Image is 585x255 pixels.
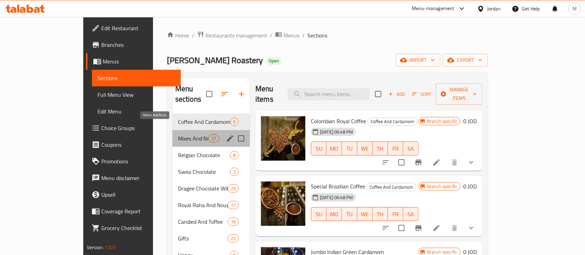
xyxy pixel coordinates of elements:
[86,220,181,236] a: Grocery Checklist
[388,142,403,155] button: FR
[378,154,394,171] button: sort-choices
[86,20,181,36] a: Edit Restaurant
[345,144,354,154] span: TU
[101,124,176,132] span: Choice Groups
[178,134,208,143] span: Mixes And Nuts
[172,163,250,180] div: Swiss Chocolate2
[230,169,238,175] span: 2
[288,88,370,100] input: search
[86,203,181,220] a: Coverage Report
[449,56,482,65] span: export
[446,154,463,171] button: delete
[432,158,441,167] a: Edit menu item
[367,118,417,126] div: Coffee And Cardamom
[396,54,440,67] button: import
[388,207,403,221] button: FR
[92,103,181,120] a: Edit Menu
[463,116,477,126] h6: 0 JOD
[101,141,176,149] span: Coupons
[385,89,408,100] button: Add
[317,129,356,135] span: [DATE] 06:48 PM
[410,154,427,171] button: Branch-specific-item
[208,134,219,143] div: items
[97,91,176,99] span: Full Menu View
[327,142,342,155] button: MO
[441,85,477,103] span: Manage items
[342,142,357,155] button: TU
[217,86,233,102] span: Sort sections
[270,31,272,40] li: /
[394,155,409,170] span: Select to update
[178,218,228,226] span: Candied And Toffee
[378,220,394,236] button: sort-choices
[467,224,475,232] svg: Show Choices
[424,183,460,190] span: Branch specific
[283,31,299,40] span: Menus
[311,207,327,221] button: SU
[86,153,181,170] a: Promotions
[192,31,194,40] li: /
[167,52,263,68] span: [PERSON_NAME] Roastery
[403,142,418,155] button: SA
[261,116,305,161] img: Colombian Royal Coffee
[86,36,181,53] a: Branches
[228,218,239,226] div: items
[172,197,250,213] div: Royal Raha And Nougat17
[86,120,181,136] a: Choice Groups
[178,184,228,193] span: Dragee Chocolate With Candied And Candy
[101,207,176,215] span: Coverage Report
[436,83,482,105] button: Manage items
[311,181,365,192] span: Special Brazilian Coffee
[101,224,176,232] span: Grocery Checklist
[230,118,239,126] div: items
[101,190,176,199] span: Upsell
[172,180,250,197] div: Dragee Chocolate With Candied And Candy23
[342,207,357,221] button: TU
[375,209,385,219] span: TH
[103,57,176,66] span: Menus
[86,136,181,153] a: Coupons
[172,147,250,163] div: Belgian Chocolate8
[463,154,480,171] button: show more
[487,5,501,12] div: Jordan
[385,89,408,100] span: Add item
[375,144,385,154] span: TH
[101,41,176,49] span: Branches
[202,87,217,101] span: Select all sections
[92,86,181,103] a: Full Menu View
[101,174,176,182] span: Menu disclaimer
[105,243,116,252] span: 1.0.0
[178,151,230,159] span: Belgian Chocolate
[360,144,370,154] span: WE
[172,113,250,130] div: Coffee And Cardamom6
[178,234,228,243] span: Gifts
[367,183,416,191] span: Coffee And Cardamom
[266,57,282,65] div: Open
[406,209,416,219] span: SA
[172,230,250,247] div: Gifts22
[410,89,433,100] button: Sort
[172,213,250,230] div: Candied And Toffee16
[317,194,356,201] span: [DATE] 06:48 PM
[266,58,282,64] span: Open
[314,209,324,219] span: SU
[101,157,176,165] span: Promotions
[403,207,418,221] button: SA
[228,202,238,209] span: 17
[101,24,176,32] span: Edit Restaurant
[391,209,400,219] span: FR
[424,118,460,125] span: Branch specific
[307,31,327,40] span: Sections
[463,181,477,191] h6: 0 JOD
[209,135,219,142] span: 27
[97,107,176,116] span: Edit Menu
[261,181,305,226] img: Special Brazilian Coffee
[446,220,463,236] button: delete
[391,144,400,154] span: FR
[373,142,388,155] button: TH
[406,144,416,154] span: SA
[366,183,416,191] div: Coffee And Cardamom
